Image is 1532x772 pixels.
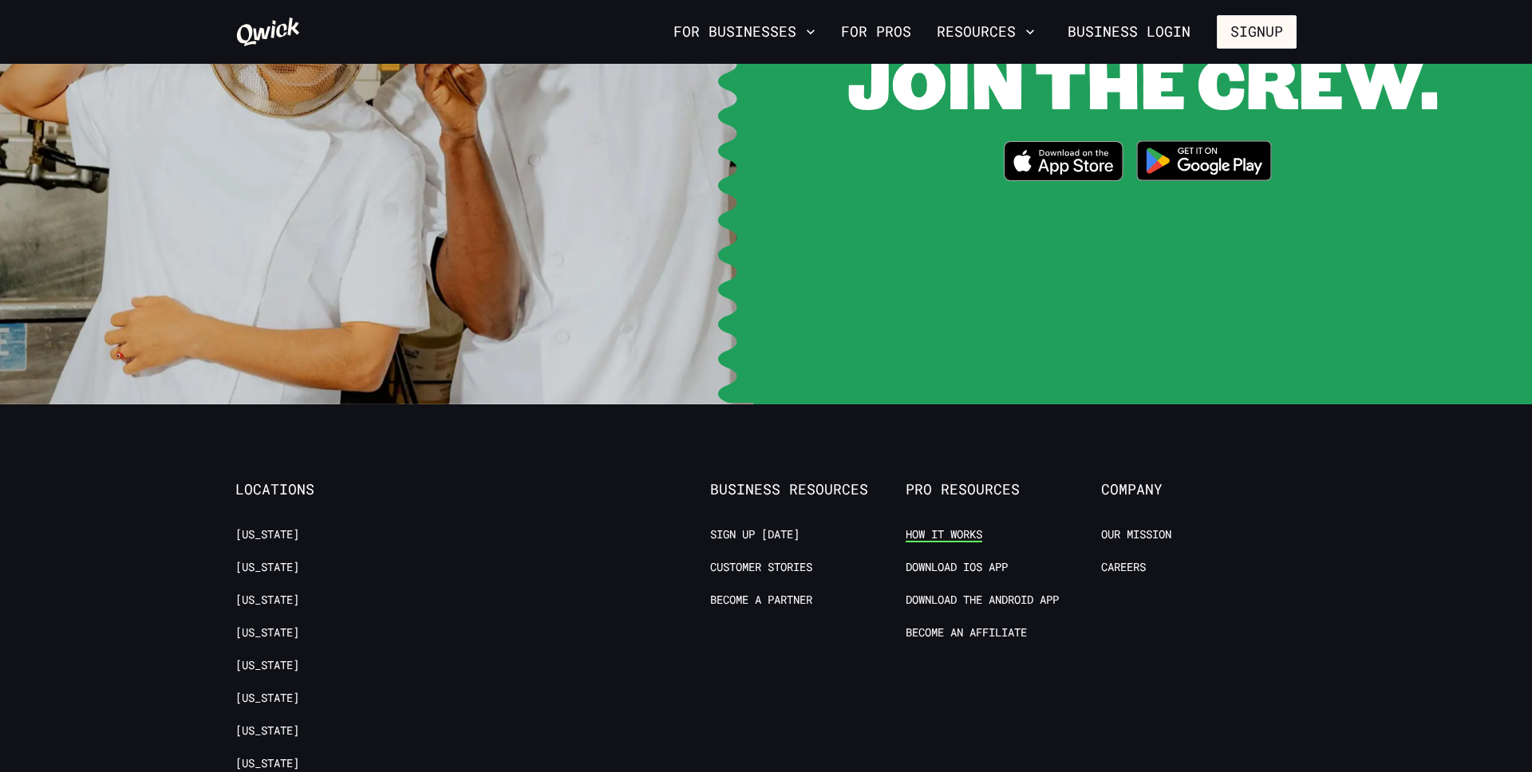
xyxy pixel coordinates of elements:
img: Get it on Google Play [1127,131,1281,191]
a: Become an Affiliate [906,625,1027,640]
a: Business Login [1054,15,1204,49]
a: Become a Partner [710,593,812,608]
span: Company [1101,481,1297,498]
a: Sign up [DATE] [710,527,800,542]
a: Our Mission [1101,527,1171,542]
span: Locations [235,481,431,498]
a: [US_STATE] [235,625,299,640]
a: [US_STATE] [235,658,299,673]
a: [US_STATE] [235,593,299,608]
a: Careers [1101,560,1146,575]
span: JOIN THE CREW. [847,36,1439,128]
a: Download on the App Store [1004,141,1123,186]
a: Download the Android App [906,593,1059,608]
span: Pro Resources [906,481,1101,498]
span: Business Resources [710,481,906,498]
a: [US_STATE] [235,723,299,739]
a: For Pros [835,18,918,45]
button: For Businesses [667,18,822,45]
a: [US_STATE] [235,691,299,706]
button: Resources [930,18,1041,45]
a: [US_STATE] [235,560,299,575]
a: Download IOS App [906,560,1008,575]
a: [US_STATE] [235,756,299,771]
a: How it Works [906,527,982,542]
a: Customer stories [710,560,812,575]
a: [US_STATE] [235,527,299,542]
button: Signup [1217,15,1297,49]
